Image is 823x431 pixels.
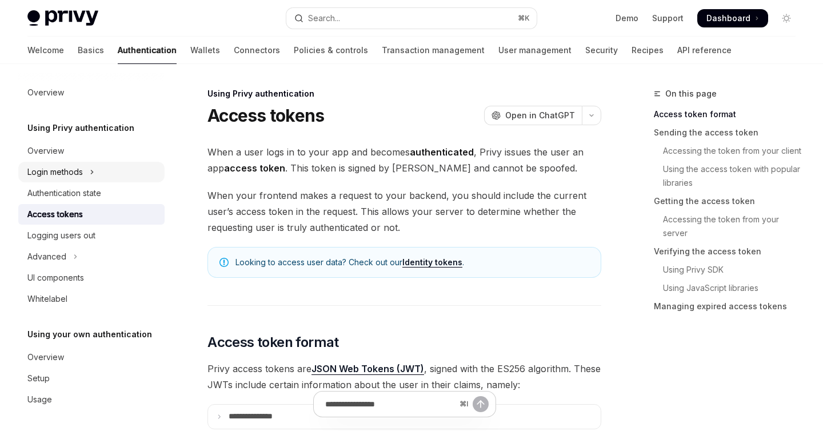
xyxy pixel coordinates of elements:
[325,392,455,417] input: Ask a question...
[654,210,805,242] a: Accessing the token from your server
[652,13,684,24] a: Support
[18,289,165,309] a: Whitelabel
[207,187,601,236] span: When your frontend makes a request to your backend, you should include the current user’s access ...
[654,242,805,261] a: Verifying the access token
[207,144,601,176] span: When a user logs in to your app and becomes , Privy issues the user an app . This token is signed...
[18,347,165,368] a: Overview
[311,363,424,375] a: JSON Web Tokens (JWT)
[18,246,165,267] button: Toggle Advanced section
[27,165,83,179] div: Login methods
[654,123,805,142] a: Sending the access token
[27,144,64,158] div: Overview
[498,37,572,64] a: User management
[118,37,177,64] a: Authentication
[219,258,229,267] svg: Note
[484,106,582,125] button: Open in ChatGPT
[665,87,717,101] span: On this page
[27,86,64,99] div: Overview
[27,121,134,135] h5: Using Privy authentication
[27,229,95,242] div: Logging users out
[632,37,664,64] a: Recipes
[18,225,165,246] a: Logging users out
[654,192,805,210] a: Getting the access token
[654,160,805,192] a: Using the access token with popular libraries
[27,292,67,306] div: Whitelabel
[18,268,165,288] a: UI components
[224,162,285,174] strong: access token
[518,14,530,23] span: ⌘ K
[18,368,165,389] a: Setup
[234,37,280,64] a: Connectors
[654,297,805,316] a: Managing expired access tokens
[382,37,485,64] a: Transaction management
[207,333,339,352] span: Access token format
[286,8,536,29] button: Open search
[27,37,64,64] a: Welcome
[473,396,489,412] button: Send message
[616,13,638,24] a: Demo
[18,82,165,103] a: Overview
[654,279,805,297] a: Using JavaScript libraries
[18,162,165,182] button: Toggle Login methods section
[190,37,220,64] a: Wallets
[697,9,768,27] a: Dashboard
[654,142,805,160] a: Accessing the token from your client
[585,37,618,64] a: Security
[207,88,601,99] div: Using Privy authentication
[18,389,165,410] a: Usage
[18,141,165,161] a: Overview
[18,183,165,203] a: Authentication state
[27,372,50,385] div: Setup
[27,271,84,285] div: UI components
[27,250,66,264] div: Advanced
[78,37,104,64] a: Basics
[410,146,474,158] strong: authenticated
[27,186,101,200] div: Authentication state
[294,37,368,64] a: Policies & controls
[18,204,165,225] a: Access tokens
[27,207,83,221] div: Access tokens
[27,350,64,364] div: Overview
[654,105,805,123] a: Access token format
[207,361,601,393] span: Privy access tokens are , signed with the ES256 algorithm. These JWTs include certain information...
[402,257,462,268] a: Identity tokens
[27,393,52,406] div: Usage
[777,9,796,27] button: Toggle dark mode
[27,328,152,341] h5: Using your own authentication
[235,257,589,268] span: Looking to access user data? Check out our .
[654,261,805,279] a: Using Privy SDK
[27,10,98,26] img: light logo
[207,105,324,126] h1: Access tokens
[706,13,750,24] span: Dashboard
[677,37,732,64] a: API reference
[505,110,575,121] span: Open in ChatGPT
[308,11,340,25] div: Search...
